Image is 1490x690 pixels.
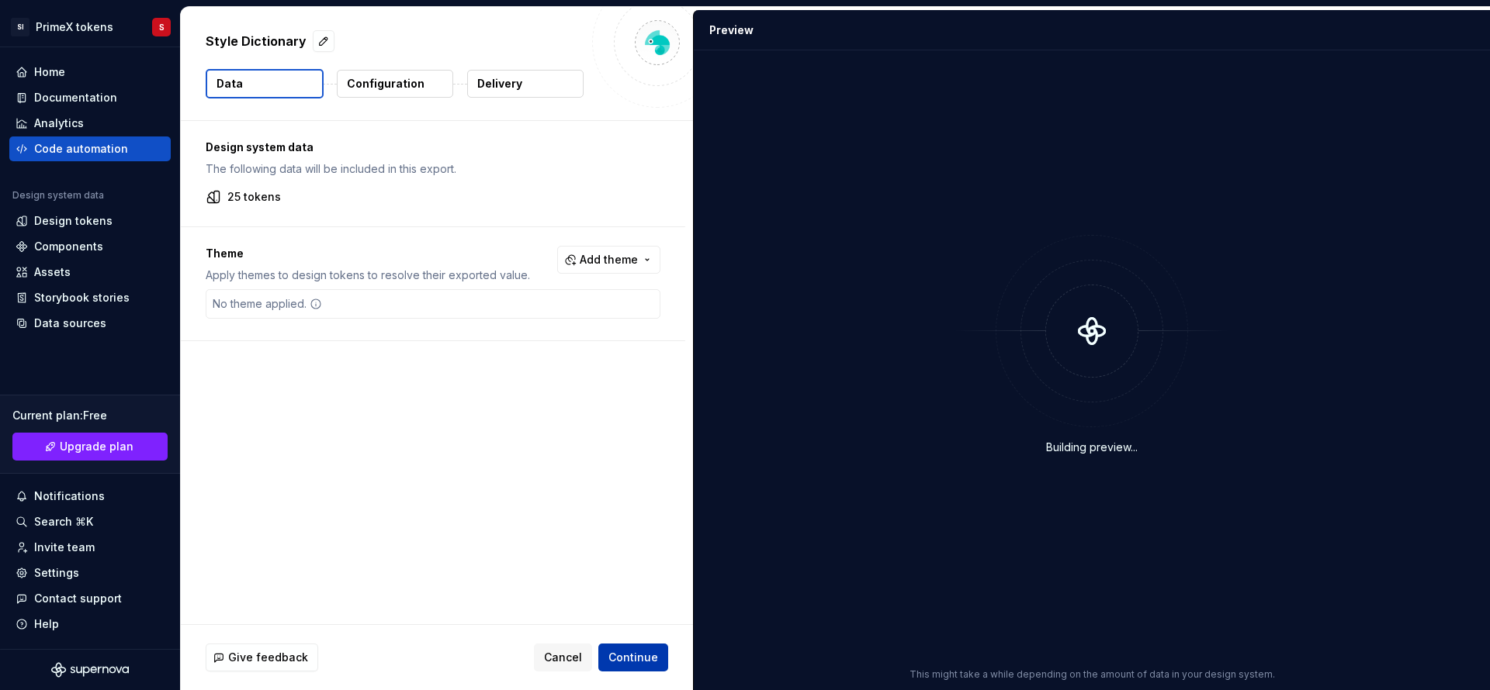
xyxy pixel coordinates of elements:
div: Design system data [12,189,104,202]
span: Continue [608,650,658,665]
div: PrimeX tokens [36,19,113,35]
span: Add theme [580,252,638,267]
p: Data [217,76,243,91]
p: Delivery [477,76,522,91]
a: Code automation [9,136,171,161]
div: Analytics [34,116,84,131]
span: Give feedback [228,650,308,665]
div: Building preview... [1046,440,1138,455]
span: Cancel [544,650,582,665]
button: Cancel [534,643,592,671]
button: Delivery [467,70,584,98]
div: Contact support [34,591,122,606]
div: Code automation [34,141,128,157]
div: Help [34,616,59,632]
a: Components [9,234,171,259]
a: Upgrade plan [12,433,168,461]
p: Theme [206,246,530,261]
p: This might take a while depending on the amount of data in your design system. [910,668,1275,681]
div: Search ⌘K [34,514,93,530]
div: Settings [34,565,79,581]
div: Assets [34,264,71,280]
button: Continue [598,643,668,671]
a: Analytics [9,111,171,136]
button: SIPrimeX tokensS [3,10,177,43]
div: No theme applied. [206,290,328,318]
div: Storybook stories [34,290,130,305]
div: S [159,21,165,33]
div: SI [11,18,29,36]
button: Search ⌘K [9,509,171,534]
div: Invite team [34,540,95,555]
svg: Supernova Logo [51,662,129,678]
a: Documentation [9,85,171,110]
span: Upgrade plan [60,439,133,454]
a: Design tokens [9,209,171,233]
button: Help [9,612,171,637]
p: Apply themes to design tokens to resolve their exported value. [206,267,530,283]
p: 25 tokens [227,189,281,205]
div: Documentation [34,90,117,105]
div: Data sources [34,316,106,331]
button: Add theme [557,246,660,274]
div: Current plan : Free [12,408,168,423]
p: Configuration [347,76,424,91]
a: Invite team [9,535,171,560]
div: Preview [709,22,754,38]
button: Configuration [337,70,453,98]
a: Storybook stories [9,285,171,310]
button: Give feedback [206,643,318,671]
button: Contact support [9,586,171,611]
p: Design system data [206,140,660,155]
a: Settings [9,561,171,585]
button: Data [206,69,324,98]
div: Home [34,64,65,80]
a: Data sources [9,311,171,336]
div: Design tokens [34,213,113,229]
button: Notifications [9,484,171,509]
div: Components [34,239,103,254]
div: Notifications [34,488,105,504]
a: Home [9,60,171,85]
a: Assets [9,260,171,285]
p: The following data will be included in this export. [206,161,660,177]
p: Style Dictionary [206,32,307,50]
